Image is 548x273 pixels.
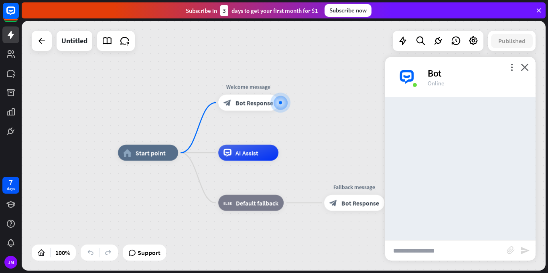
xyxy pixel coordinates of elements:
div: Fallback message [318,183,390,191]
span: AI Assist [235,149,258,157]
span: Default fallback [236,199,278,207]
span: Bot Response [341,199,379,207]
i: close [521,63,529,71]
span: Start point [136,149,166,157]
i: home_2 [123,149,132,157]
i: send [520,246,530,255]
i: block_bot_response [329,199,337,207]
button: Open LiveChat chat widget [6,3,30,27]
div: Untitled [61,31,87,51]
i: more_vert [508,63,516,71]
div: Subscribe now [325,4,371,17]
div: Online [428,79,526,87]
div: 100% [53,246,73,259]
i: block_bot_response [223,99,231,107]
i: block_attachment [507,246,515,254]
div: JM [4,256,17,269]
div: days [7,186,15,192]
button: Published [491,34,533,48]
div: Bot [428,67,526,79]
span: Bot Response [235,99,273,107]
div: Welcome message [212,83,284,91]
div: 7 [9,179,13,186]
div: 3 [220,5,228,16]
span: Support [138,246,160,259]
i: block_fallback [223,199,232,207]
div: Subscribe in days to get your first month for $1 [186,5,318,16]
a: 7 days [2,177,19,194]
